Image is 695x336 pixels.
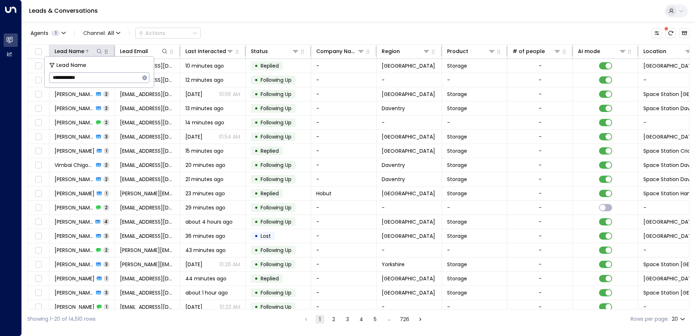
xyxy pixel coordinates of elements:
td: - [311,73,377,87]
div: Showing 1-20 of 14,510 rows [27,315,96,323]
span: Storage [447,161,467,169]
span: Stacey Miller [55,105,94,112]
td: - [311,257,377,271]
button: page 1 [316,315,324,324]
span: Toggle select row [34,260,43,269]
span: 43 minutes ago [185,247,226,254]
p: 10:56 AM [219,91,240,98]
span: Toggle select all [34,47,43,56]
span: 29 minutes ago [185,204,225,211]
div: - [539,204,542,211]
span: Oct 01, 2025 [185,303,202,311]
span: 2 [103,162,109,168]
button: Agents1 [27,28,68,38]
span: London [382,275,435,282]
span: Toggle select row [34,175,43,184]
span: Storage [447,232,467,240]
button: Channel:All [80,28,123,38]
td: - [311,130,377,144]
div: • [254,287,258,299]
span: 2 [103,176,109,182]
span: Replied [261,62,279,69]
span: ayanshah301287@yahoo.com [120,218,175,225]
div: Lead Email [120,47,168,56]
span: Toggle select row [34,132,43,141]
span: Birmingham [382,289,435,296]
span: Ayan Shah [55,218,93,225]
span: 2 [103,91,109,97]
td: - [311,158,377,172]
div: - [539,289,542,296]
td: - [311,101,377,115]
td: - [311,272,377,285]
span: Storage [447,289,467,296]
span: 2 [103,119,109,125]
span: fredrooker62@hotmail.co.uk [120,289,175,296]
div: - [539,91,542,98]
span: Toggle select row [34,217,43,227]
span: Storage [447,218,467,225]
span: Frederick Rooker [55,303,95,311]
span: London [382,147,435,155]
td: - [442,201,507,215]
span: Following Up [261,303,292,311]
span: 10 minutes ago [185,62,224,69]
span: mike.collins@hobut.co.uk [120,190,175,197]
span: Channel: [80,28,123,38]
span: Toggle select row [34,303,43,312]
div: Region [382,47,430,56]
span: Sophie Denton [55,261,94,268]
span: 2-feedlot-swims@icloud.com [120,161,175,169]
span: Following Up [261,76,292,84]
span: London [382,133,435,140]
span: 1 [51,30,60,36]
span: Oct 01, 2025 [185,133,202,140]
div: Region [382,47,400,56]
span: 3 [103,261,109,267]
span: Following Up [261,176,292,183]
td: - [377,300,442,314]
span: Yorkshire [382,261,405,268]
div: - [539,147,542,155]
span: 14 minutes ago [185,119,224,126]
td: - [311,215,377,229]
span: All [108,30,114,36]
span: 1 [104,275,109,281]
span: 3 [103,289,109,296]
div: • [254,159,258,171]
div: - [539,161,542,169]
td: - [442,243,507,257]
div: Lead Name [55,47,84,56]
div: • [254,88,258,100]
div: - [539,105,542,112]
div: … [385,315,393,324]
span: Hobut [316,190,332,197]
label: Rows per page: [631,315,669,323]
button: Archived Leads [679,28,690,38]
button: Go to page 2 [329,315,338,324]
span: Following Up [261,161,292,169]
span: 1 [104,190,109,196]
button: Go to page 726 [398,315,411,324]
p: 10:26 AM [219,261,240,268]
div: AI mode [578,47,626,56]
span: Vimbai Chigodo [55,161,94,169]
span: 13 minutes ago [185,105,224,112]
span: 3 [103,133,109,140]
span: about 1 hour ago [185,289,228,296]
td: - [311,300,377,314]
span: Replied [261,147,279,155]
span: Toggle select row [34,274,43,283]
span: Daventry [382,161,405,169]
span: ayanshah301287@yahoo.com [120,204,175,211]
div: Company Name [316,47,365,56]
span: londonjavid@yahoo.co.uk [120,119,175,126]
div: Product [447,47,495,56]
span: 1 [104,304,109,310]
div: • [254,173,258,185]
span: 21 minutes ago [185,176,224,183]
td: - [442,116,507,129]
span: Birmingham [382,91,435,98]
td: - [311,286,377,300]
span: Sophie Denton [55,247,94,254]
